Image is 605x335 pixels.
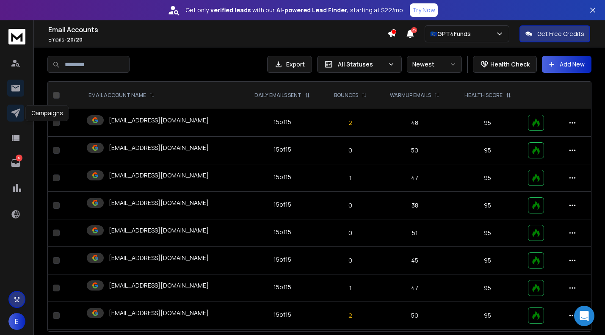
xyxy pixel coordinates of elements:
[338,60,384,69] p: All Statuses
[490,60,530,69] p: Health Check
[452,247,523,274] td: 95
[273,283,291,291] div: 15 of 15
[412,6,435,14] p: Try Now
[8,313,25,330] button: E
[378,219,452,247] td: 51
[378,192,452,219] td: 38
[109,171,209,180] p: [EMAIL_ADDRESS][DOMAIN_NAME]
[328,256,373,265] p: 0
[378,137,452,164] td: 50
[378,302,452,329] td: 50
[328,201,373,210] p: 0
[328,311,373,320] p: 2
[7,155,24,172] a: 6
[390,92,431,99] p: WARMUP EMAILS
[210,6,251,14] strong: verified leads
[519,25,590,42] button: Get Free Credits
[452,109,523,137] td: 95
[328,174,373,182] p: 1
[67,36,83,43] span: 20 / 20
[273,255,291,264] div: 15 of 15
[452,137,523,164] td: 95
[48,25,387,35] h1: Email Accounts
[276,6,348,14] strong: AI-powered Lead Finder,
[273,118,291,126] div: 15 of 15
[109,199,209,207] p: [EMAIL_ADDRESS][DOMAIN_NAME]
[48,36,387,43] p: Emails :
[464,92,503,99] p: HEALTH SCORE
[410,3,438,17] button: Try Now
[328,119,373,127] p: 2
[378,164,452,192] td: 47
[273,173,291,181] div: 15 of 15
[109,144,209,152] p: [EMAIL_ADDRESS][DOMAIN_NAME]
[88,92,155,99] div: EMAIL ACCOUNT NAME
[452,274,523,302] td: 95
[267,56,312,73] button: Export
[109,309,209,317] p: [EMAIL_ADDRESS][DOMAIN_NAME]
[542,56,591,73] button: Add New
[452,164,523,192] td: 95
[273,310,291,319] div: 15 of 15
[378,274,452,302] td: 47
[254,92,301,99] p: DAILY EMAILS SENT
[378,247,452,274] td: 45
[273,145,291,154] div: 15 of 15
[109,281,209,290] p: [EMAIL_ADDRESS][DOMAIN_NAME]
[328,284,373,292] p: 1
[574,306,594,326] div: Open Intercom Messenger
[328,229,373,237] p: 0
[26,105,69,121] div: Campaigns
[411,27,417,33] span: 32
[407,56,462,73] button: Newest
[430,30,474,38] p: 🇪🇺GPT4Funds
[185,6,403,14] p: Get only with our starting at $22/mo
[328,146,373,155] p: 0
[334,92,358,99] p: BOUNCES
[8,29,25,44] img: logo
[109,226,209,235] p: [EMAIL_ADDRESS][DOMAIN_NAME]
[109,254,209,262] p: [EMAIL_ADDRESS][DOMAIN_NAME]
[452,302,523,329] td: 95
[273,228,291,236] div: 15 of 15
[452,219,523,247] td: 95
[452,192,523,219] td: 95
[537,30,584,38] p: Get Free Credits
[16,155,22,161] p: 6
[473,56,537,73] button: Health Check
[109,116,209,125] p: [EMAIL_ADDRESS][DOMAIN_NAME]
[273,200,291,209] div: 15 of 15
[378,109,452,137] td: 48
